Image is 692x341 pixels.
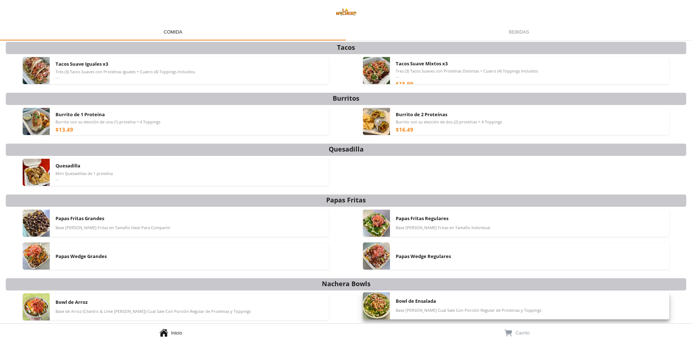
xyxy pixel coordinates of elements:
[396,60,448,67] span: Tacos Suave Mixtos x3
[515,330,529,336] span: Carrito
[56,126,73,133] div: $13.49
[396,308,541,313] span: Base [PERSON_NAME] Cual Sale Con Porción Regular de Proteinas y Toppings
[56,253,107,259] span: Papas Wedge Grandes
[56,111,105,118] span: Burrito de 1 Proteina
[396,215,448,222] span: Papas Fritas Regulares
[326,195,366,205] div: Papas Fritas
[396,80,413,87] div: $15.99
[56,215,104,222] span: Papas Fritas Grandes
[329,144,364,154] div: Quesadilla
[171,330,182,336] span: Inicio
[56,299,88,305] span: Bowl de Arroz
[56,171,113,181] span: Mini Quesadillas de 1 proteína Toppings Salen Aparte
[56,119,160,124] span: Burrito con su elección de una (1) proteína + 4 Toppings
[337,43,355,52] div: Tacos
[56,69,196,79] span: Tres (3) Tacos Suaves con Proteínas Iguales + Cuatro (4) Toppings Incluidos. *Toppings Serán Igua...
[56,162,80,169] span: Quesadilla
[56,309,251,314] span: Base de Arroz (Cilantro & Lime [PERSON_NAME]) Cual Sale Con Porción Regular de Proteinas y Toppings
[396,111,447,118] span: Burrito de 2 Proteínas
[56,225,170,230] span: Base [PERSON_NAME] Fritas en Tamaño Ideal Para Compartir
[396,69,538,79] span: Tres (3) Tacos Suaves con Proteínas Distintas + Cuatro (4) Toppings Incluidos *Toppings Serán Igu...
[396,253,451,259] span: Papas Wedge Regulares
[396,298,436,304] span: Bowl de Ensalada
[322,279,371,288] div: Nachera Bowls
[346,324,692,341] a: Carrito
[504,328,513,338] button: 
[396,225,490,230] span: Base [PERSON_NAME] Fritas en Tamaño Individual
[333,93,359,103] div: Burritos
[56,61,108,67] span: Tacos Suave Iguales x3
[396,126,413,133] div: $16.49
[396,119,502,124] span: Burrito con su elección de dos (2) proteínas + 4 Toppings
